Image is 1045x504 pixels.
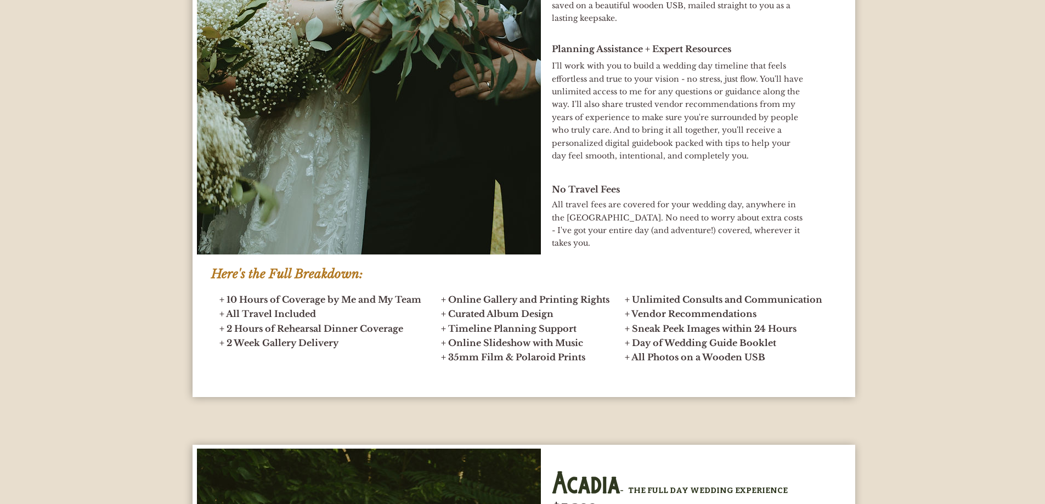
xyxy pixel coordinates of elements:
[552,200,803,248] span: All travel fees are covered for your wedding day, anywhere in the [GEOGRAPHIC_DATA]. No need to w...
[552,468,620,503] span: Acadia
[552,184,620,195] span: No Travel Fees
[919,468,1045,504] iframe: Wix Chat
[552,43,731,54] span: Planning Assistance + Expert Resources
[211,267,363,281] span: Here's the Full Breakdown:
[441,294,609,363] span: + Online Gallery and Printing Rights + Curated Album Design + Timeline Planning Support + Online ...
[620,485,788,495] span: - THE FULL DAY WEDDING EXPERIENCE
[625,294,822,363] span: + Unlimited Consults and Communication + Vendor Recommendations + Sneak Peek Images within 24 Hou...
[219,308,316,319] span: + All Travel Included
[552,61,803,161] span: I'll work with you to build a wedding day timeline that feels effortless and true to your vision ...
[219,323,403,348] span: + 2 Hours of Rehearsal Dinner Coverage + 2 Week Gallery Delivery
[219,294,421,305] span: + 10 Hours of Coverage by Me and My Team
